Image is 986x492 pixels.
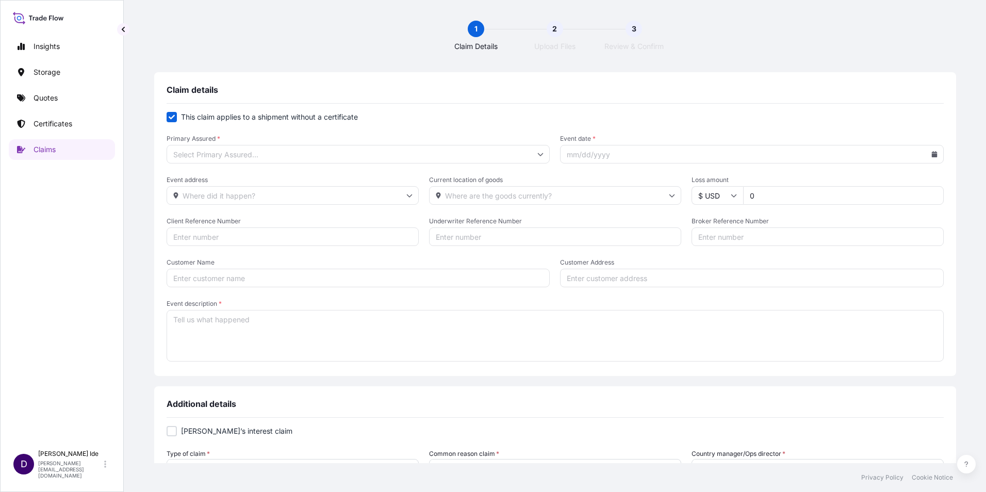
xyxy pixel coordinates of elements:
input: Enter number [429,227,681,246]
input: mm/dd/yyyy [560,145,944,163]
p: Storage [34,67,60,77]
span: Claim Details [454,41,498,52]
span: Event description [167,300,944,308]
span: Client Reference Number [167,217,419,225]
input: Enter customer address [560,269,944,287]
input: Where are the goods currently? [429,186,681,205]
span: D [21,459,27,469]
a: Claims [9,139,115,160]
span: 3 [632,24,636,34]
span: Additional details [167,399,236,409]
span: Upload Files [534,41,576,52]
span: Customer Name [167,258,550,267]
p: Certificates [34,119,72,129]
span: Underwriter Reference Number [429,217,681,225]
span: 2 [552,24,557,34]
label: Type of claim [167,449,210,459]
p: Quotes [34,93,58,103]
span: Event date [560,135,944,143]
a: Cookie Notice [912,473,953,482]
input: Where did it happen? [167,186,419,205]
input: Enter number [692,227,944,246]
span: Review & Confirm [604,41,664,52]
label: Common reason claim [429,449,499,459]
p: Insights [34,41,60,52]
a: Privacy Policy [861,473,903,482]
span: Claim details [167,85,218,95]
label: Country manager/Ops director [692,449,785,459]
a: Quotes [9,88,115,108]
a: Storage [9,62,115,83]
span: Broker Reference Number [692,217,944,225]
a: Certificates [9,113,115,134]
span: Event address [167,176,419,184]
p: [PERSON_NAME] Ide [38,450,102,458]
span: Loss amount [692,176,944,184]
span: Primary Assured [167,135,550,143]
p: [PERSON_NAME][EMAIL_ADDRESS][DOMAIN_NAME] [38,460,102,479]
span: Current location of goods [429,176,681,184]
span: 1 [474,24,478,34]
p: Claims [34,144,56,155]
input: Enter number [167,227,419,246]
input: Select Primary Assured... [167,145,550,163]
input: Enter customer name [167,269,550,287]
span: Customer Address [560,258,944,267]
p: This claim applies to a shipment without a certificate [181,112,358,122]
span: [PERSON_NAME]’s interest claim [181,426,292,436]
a: Insights [9,36,115,57]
